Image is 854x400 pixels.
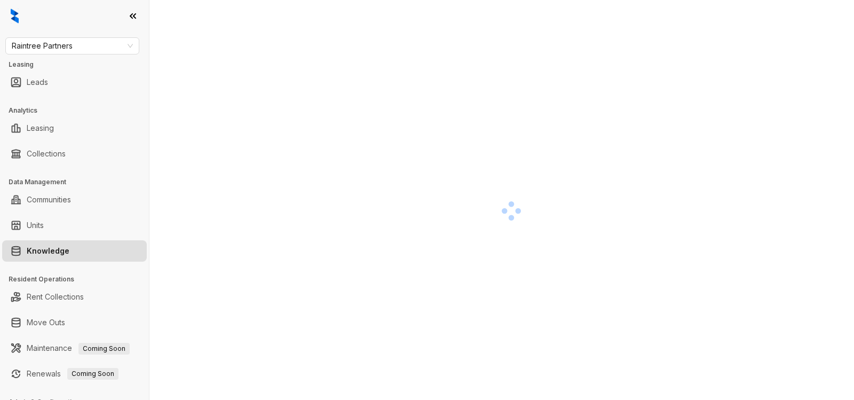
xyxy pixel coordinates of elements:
h3: Resident Operations [9,274,149,284]
a: Move Outs [27,312,65,333]
img: logo [11,9,19,23]
a: Leasing [27,117,54,139]
li: Knowledge [2,240,147,262]
a: Rent Collections [27,286,84,308]
li: Collections [2,143,147,164]
a: Communities [27,189,71,210]
a: Leads [27,72,48,93]
li: Communities [2,189,147,210]
h3: Analytics [9,106,149,115]
li: Units [2,215,147,236]
li: Leasing [2,117,147,139]
span: Coming Soon [67,368,118,380]
li: Rent Collections [2,286,147,308]
li: Move Outs [2,312,147,333]
span: Raintree Partners [12,38,133,54]
li: Maintenance [2,338,147,359]
a: Collections [27,143,66,164]
a: RenewalsComing Soon [27,363,118,385]
a: Units [27,215,44,236]
h3: Data Management [9,177,149,187]
li: Renewals [2,363,147,385]
span: Coming Soon [78,343,130,355]
a: Knowledge [27,240,69,262]
h3: Leasing [9,60,149,69]
li: Leads [2,72,147,93]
